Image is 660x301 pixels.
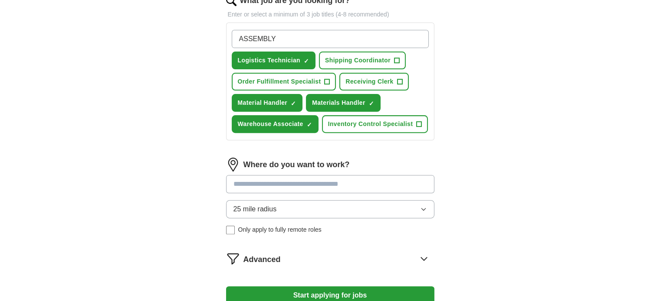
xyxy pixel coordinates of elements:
span: ✓ [369,100,374,107]
button: Shipping Coordinator [319,52,406,69]
button: Materials Handler✓ [306,94,381,112]
span: Logistics Technician [238,56,300,65]
button: Material Handler✓ [232,94,303,112]
span: Inventory Control Specialist [328,120,413,129]
img: filter [226,252,240,265]
input: Type a job title and press enter [232,30,429,48]
span: ✓ [291,100,296,107]
span: Only apply to fully remote roles [238,225,322,234]
button: Logistics Technician✓ [232,52,315,69]
span: ✓ [304,58,309,65]
button: Receiving Clerk [339,73,408,91]
span: Warehouse Associate [238,120,303,129]
span: Advanced [243,254,281,265]
button: Inventory Control Specialist [322,115,428,133]
img: location.png [226,158,240,172]
span: ✓ [307,121,312,128]
label: Where do you want to work? [243,159,350,171]
span: Order Fulfillment Specialist [238,77,321,86]
p: Enter or select a minimum of 3 job titles (4-8 recommended) [226,10,434,19]
button: Order Fulfillment Specialist [232,73,336,91]
span: Receiving Clerk [345,77,393,86]
span: Materials Handler [312,98,365,107]
span: Material Handler [238,98,288,107]
button: 25 mile radius [226,200,434,218]
input: Only apply to fully remote roles [226,226,235,234]
button: Warehouse Associate✓ [232,115,319,133]
span: Shipping Coordinator [325,56,391,65]
span: 25 mile radius [233,204,277,214]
